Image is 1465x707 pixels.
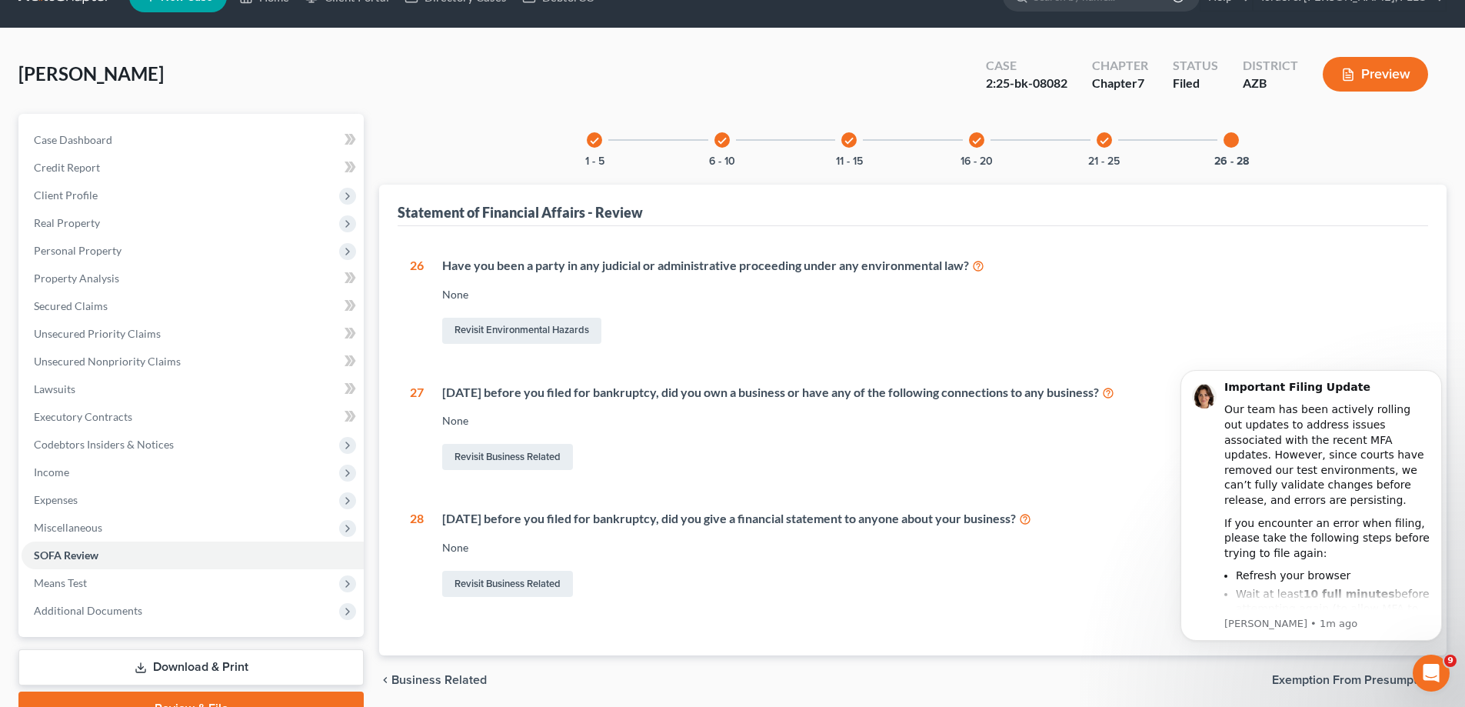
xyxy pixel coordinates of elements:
button: 16 - 20 [961,156,993,167]
span: Secured Claims [34,299,108,312]
a: Revisit Environmental Hazards [442,318,601,344]
div: None [442,540,1416,555]
span: Case Dashboard [34,133,112,146]
i: check [589,135,600,146]
div: Filed [1173,75,1218,92]
iframe: Intercom notifications message [1157,351,1465,699]
i: check [717,135,728,146]
span: Lawsuits [34,382,75,395]
div: District [1243,57,1298,75]
div: 26 [410,257,424,347]
span: [PERSON_NAME] [18,62,164,85]
div: 2:25-bk-08082 [986,75,1067,92]
i: check [1099,135,1110,146]
button: Preview [1323,57,1428,92]
span: Unsecured Nonpriority Claims [34,355,181,368]
i: check [844,135,854,146]
i: chevron_left [379,674,391,686]
div: Statement of Financial Affairs - Review [398,203,643,222]
a: Credit Report [22,154,364,182]
a: Case Dashboard [22,126,364,154]
a: Unsecured Priority Claims [22,320,364,348]
a: Lawsuits [22,375,364,403]
span: Real Property [34,216,100,229]
div: [DATE] before you filed for bankruptcy, did you give a financial statement to anyone about your b... [442,510,1416,528]
a: SOFA Review [22,542,364,569]
span: Additional Documents [34,604,142,617]
div: AZB [1243,75,1298,92]
span: Miscellaneous [34,521,102,534]
span: SOFA Review [34,549,98,562]
span: 9 [1444,655,1457,667]
button: 26 - 28 [1214,156,1249,167]
a: Unsecured Nonpriority Claims [22,348,364,375]
button: 1 - 5 [585,156,604,167]
i: check [971,135,982,146]
a: Executory Contracts [22,403,364,431]
iframe: Intercom live chat [1413,655,1450,692]
button: 21 - 25 [1088,156,1120,167]
div: Chapter [1092,57,1148,75]
span: Executory Contracts [34,410,132,423]
a: Secured Claims [22,292,364,320]
a: Revisit Business Related [442,444,573,470]
span: Expenses [34,493,78,506]
span: 7 [1137,75,1144,90]
span: Property Analysis [34,272,119,285]
button: 6 - 10 [709,156,735,167]
span: Credit Report [34,161,100,174]
div: None [442,413,1416,429]
a: Property Analysis [22,265,364,292]
div: None [442,287,1416,302]
a: Download & Print [18,649,364,685]
span: Codebtors Insiders & Notices [34,438,174,451]
div: Case [986,57,1067,75]
div: Status [1173,57,1218,75]
span: Income [34,465,69,479]
button: 11 - 15 [836,156,863,167]
div: 27 [410,384,424,474]
a: Revisit Business Related [442,571,573,597]
div: 28 [410,510,424,600]
span: Client Profile [34,188,98,202]
div: Have you been a party in any judicial or administrative proceeding under any environmental law? [442,257,1416,275]
span: Personal Property [34,244,122,257]
div: Chapter [1092,75,1148,92]
div: [DATE] before you filed for bankruptcy, did you own a business or have any of the following conne... [442,384,1416,402]
span: Business Related [391,674,487,686]
span: Unsecured Priority Claims [34,327,161,340]
button: chevron_left Business Related [379,674,487,686]
span: Means Test [34,576,87,589]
